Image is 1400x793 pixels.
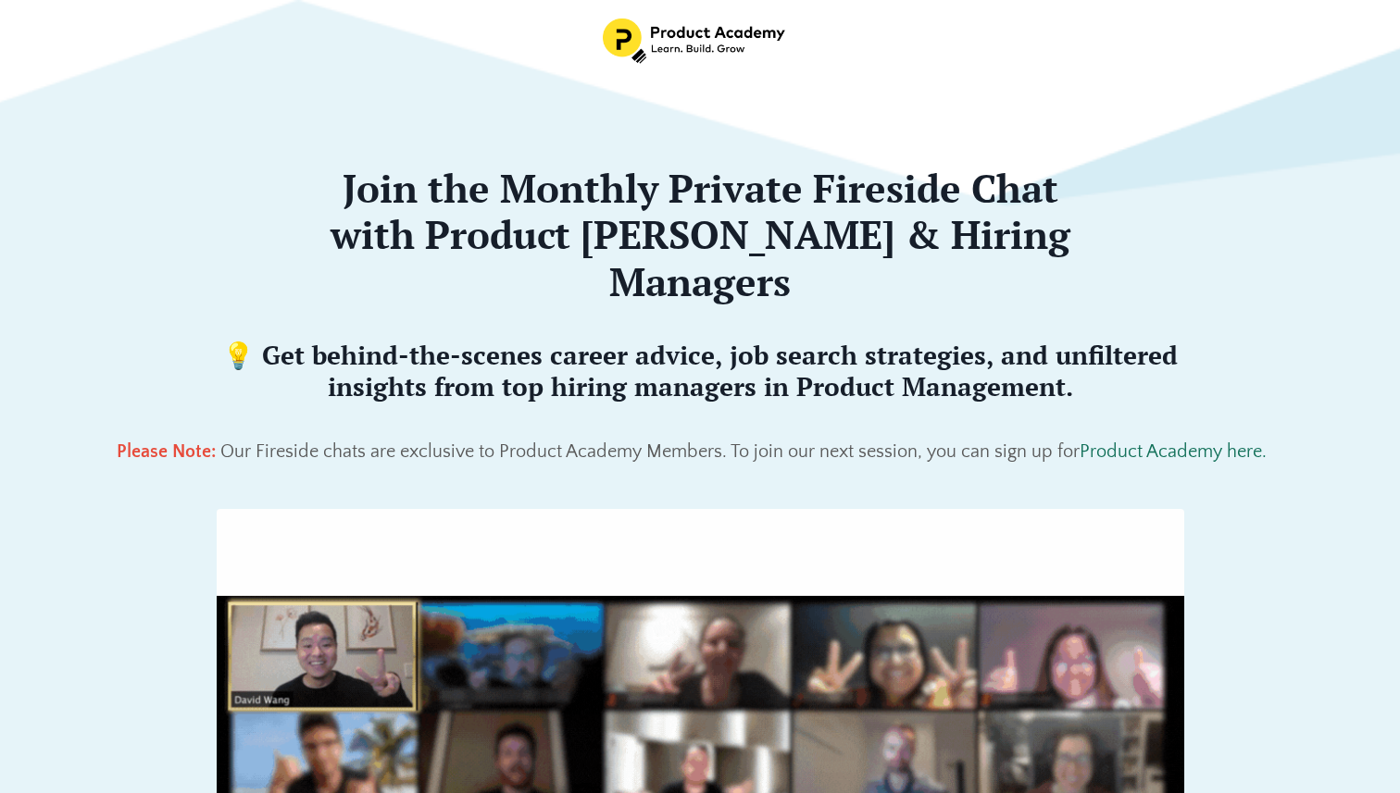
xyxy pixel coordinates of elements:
[316,165,1084,304] h2: Join the Monthly Private Fireside Chat with Product [PERSON_NAME] & Hiring Managers
[222,338,1178,403] span: 💡 Get behind-the-scenes career advice, job search strategies, and unfiltered insights from top hi...
[1080,441,1267,462] a: Product Academy here.
[117,441,216,462] span: Please Note:
[117,437,1283,466] p: Our Fireside chats are exclusive to Product Academy Members. To join our next session, you can si...
[603,19,788,64] img: Header Logo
